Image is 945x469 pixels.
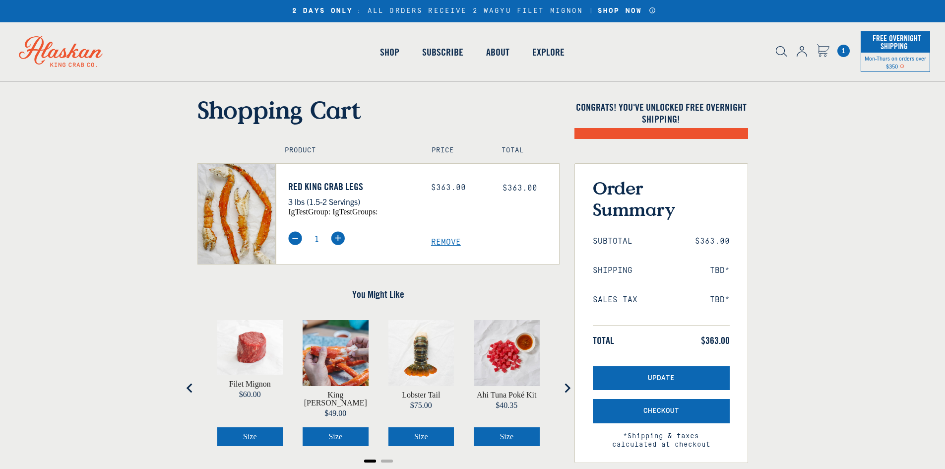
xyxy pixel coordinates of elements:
[332,207,378,216] span: igTestGroups:
[432,146,480,155] h4: Price
[837,45,850,57] span: 1
[598,7,642,15] strong: SHOP NOW
[695,237,730,246] span: $363.00
[500,432,513,441] span: Size
[574,101,748,125] h4: Congrats! You've unlocked FREE OVERNIGHT SHIPPING!
[900,63,904,69] span: Shipping Notice Icon
[464,310,550,456] div: product
[180,378,200,398] button: Go to last slide
[410,401,432,409] span: $75.00
[648,374,675,383] span: Update
[288,231,302,245] img: minus
[593,423,730,449] span: *Shipping & taxes calculated at checkout
[388,320,454,386] img: Lobster Tail
[303,320,369,386] img: King Crab Knuckles
[503,184,537,193] span: $363.00
[593,366,730,391] button: Update
[701,335,730,346] span: $363.00
[5,22,117,81] img: Alaskan King Crab Co. logo
[431,183,488,193] div: $363.00
[381,460,393,463] button: Go to page 2
[288,181,416,193] a: Red King Crab Legs
[837,45,850,57] a: Cart
[870,31,921,54] span: Free Overnight Shipping
[593,237,632,246] span: Subtotal
[293,310,378,456] div: product
[217,427,283,446] button: Select Filet Mignon size
[557,378,577,398] button: Next slide
[289,7,656,15] div: : ALL ORDERS RECEIVE 2 WAGYU FILET MIGNON |
[797,46,807,57] img: account
[239,390,261,399] span: $60.00
[243,432,257,441] span: Size
[593,295,637,305] span: Sales Tax
[207,310,293,456] div: product
[388,427,454,446] button: Select Lobster Tail size
[593,177,730,220] h3: Order Summary
[776,46,787,57] img: search
[593,335,614,346] span: Total
[593,399,730,423] button: Checkout
[324,409,346,417] span: $49.00
[285,146,410,155] h4: Product
[594,7,645,15] a: SHOP NOW
[477,391,536,399] a: View Ahi Tuna Poké Kit
[865,55,926,69] span: Mon-Thurs on orders over $350
[369,24,411,80] a: Shop
[649,7,656,14] a: Announcement Bar Modal
[496,401,517,409] span: $40.35
[475,24,521,80] a: About
[817,44,829,59] a: Cart
[288,195,416,208] p: 3 lbs (1.5-2 Servings)
[229,380,271,388] a: View Filet Mignon
[474,427,540,446] button: Select Ahi Tuna Poké Kit size
[643,407,679,415] span: Checkout
[502,146,550,155] h4: Total
[292,7,353,15] strong: 2 DAYS ONLY
[197,95,560,124] h1: Shopping Cart
[197,288,560,300] h4: You Might Like
[402,391,440,399] a: View Lobster Tail
[414,432,428,441] span: Size
[198,164,276,264] img: Red King Crab Legs - 3 lbs (1.5-2 Servings)
[474,320,540,386] img: Ahi Tuna and wasabi sauce
[288,207,330,216] span: igTestGroup:
[217,320,283,375] img: Wagyu Filet Raw on butcher paper
[197,456,560,464] ul: Select a slide to show
[364,460,376,463] button: Go to page 1
[411,24,475,80] a: Subscribe
[521,24,576,80] a: Explore
[303,391,369,407] a: View King Crab Knuckles
[378,310,464,456] div: product
[431,238,559,247] a: Remove
[303,427,369,446] button: Select King Crab Knuckles size
[593,266,632,275] span: Shipping
[328,432,342,441] span: Size
[331,231,345,245] img: plus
